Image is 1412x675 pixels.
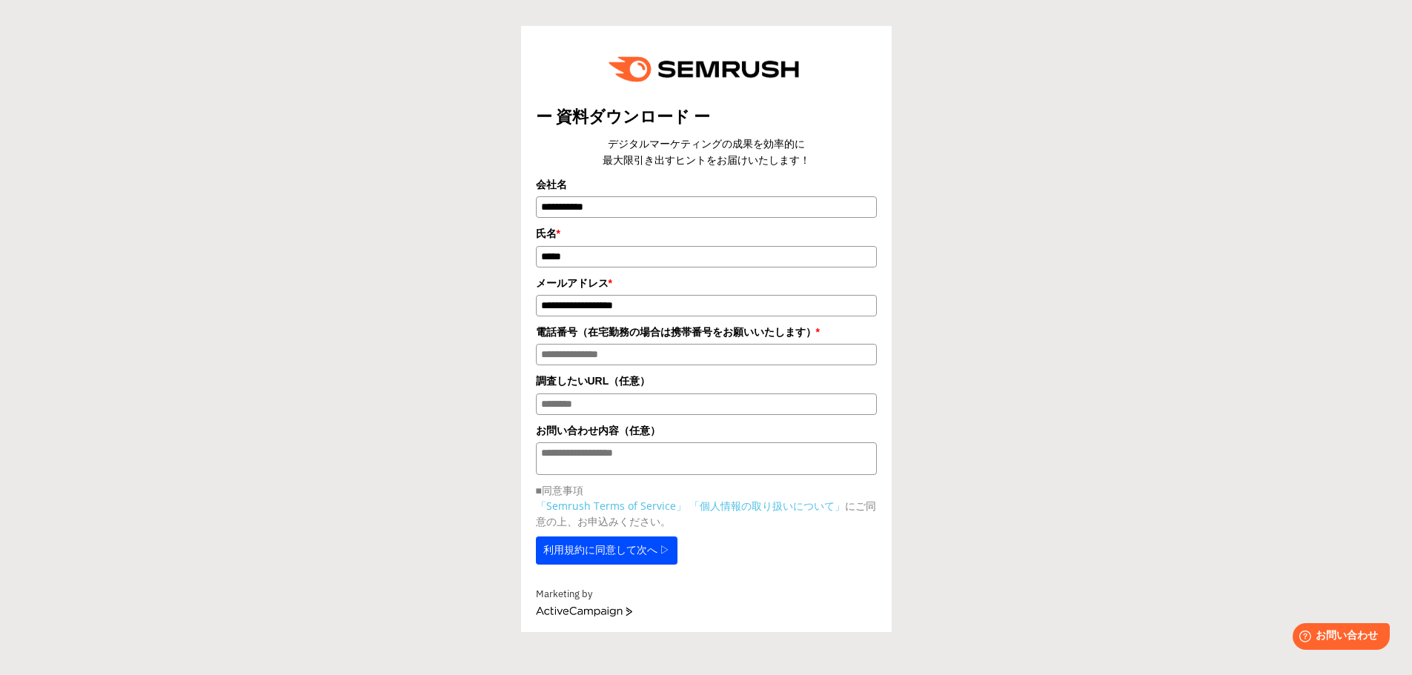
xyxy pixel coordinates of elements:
iframe: Help widget launcher [1280,617,1396,659]
p: ■同意事項 [536,482,877,498]
button: 利用規約に同意して次へ ▷ [536,536,678,565]
label: 会社名 [536,176,877,193]
img: e6a379fe-ca9f-484e-8561-e79cf3a04b3f.png [598,41,815,98]
label: 氏名 [536,225,877,242]
div: Marketing by [536,587,877,602]
title: ー 資料ダウンロード ー [536,105,877,128]
label: 電話番号（在宅勤務の場合は携帯番号をお願いいたします） [536,324,877,340]
p: にご同意の上、お申込みください。 [536,498,877,529]
a: 「Semrush Terms of Service」 [536,499,686,513]
label: メールアドレス [536,275,877,291]
label: 調査したいURL（任意） [536,373,877,389]
a: 「個人情報の取り扱いについて」 [689,499,845,513]
center: デジタルマーケティングの成果を効率的に 最大限引き出すヒントをお届けいたします！ [536,136,877,169]
label: お問い合わせ内容（任意） [536,422,877,439]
